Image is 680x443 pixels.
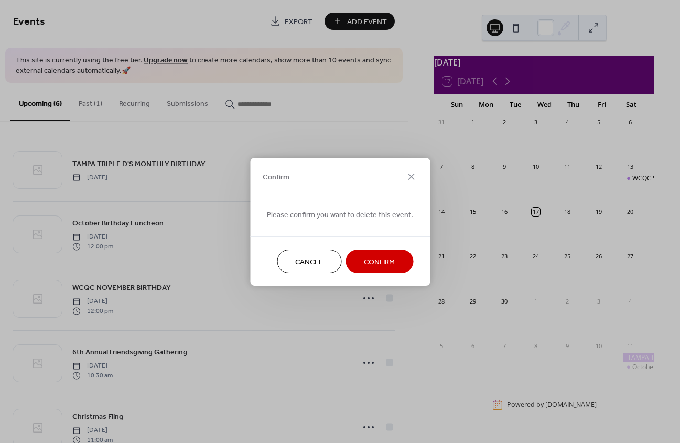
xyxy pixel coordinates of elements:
span: Confirm [364,256,395,267]
span: Please confirm you want to delete this event. [267,209,413,220]
span: Cancel [295,256,323,267]
span: Confirm [263,172,289,183]
button: Confirm [346,250,413,273]
button: Cancel [277,250,341,273]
